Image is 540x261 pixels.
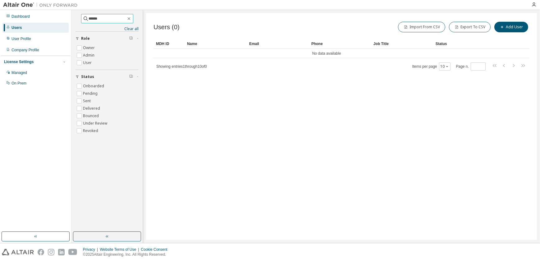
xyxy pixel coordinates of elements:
[83,97,92,105] label: Sent
[2,249,34,255] img: altair_logo.svg
[153,24,180,31] span: Users (0)
[76,32,139,45] button: Role
[81,74,94,79] span: Status
[249,39,306,49] div: Email
[83,59,93,66] label: User
[11,25,22,30] div: Users
[3,2,81,8] img: Altair One
[83,127,99,135] label: Revoked
[83,52,96,59] label: Admin
[83,252,171,257] p: © 2025 Altair Engineering, Inc. All Rights Reserved.
[449,22,491,32] button: Export To CSV
[83,120,108,127] label: Under Review
[83,105,101,112] label: Delivered
[83,82,105,90] label: Onboarded
[494,22,528,32] button: Add User
[76,26,139,31] a: Clear all
[187,39,244,49] div: Name
[373,39,431,49] div: Job Title
[11,14,30,19] div: Dashboard
[76,70,139,84] button: Status
[11,48,39,53] div: Company Profile
[38,249,44,255] img: facebook.svg
[83,90,99,97] label: Pending
[153,49,500,58] td: No data available
[48,249,54,255] img: instagram.svg
[68,249,77,255] img: youtube.svg
[412,62,451,71] span: Items per page
[4,59,34,64] div: License Settings
[156,64,207,69] span: Showing entries 1 through 10 of 0
[441,64,449,69] button: 10
[11,70,27,75] div: Managed
[81,36,90,41] span: Role
[456,62,486,71] span: Page n.
[398,22,445,32] button: Import From CSV
[129,36,133,41] span: Clear filter
[100,247,141,252] div: Website Terms of Use
[141,247,171,252] div: Cookie Consent
[58,249,65,255] img: linkedin.svg
[83,112,100,120] label: Bounced
[83,247,100,252] div: Privacy
[156,39,182,49] div: MDH ID
[311,39,368,49] div: Phone
[129,74,133,79] span: Clear filter
[83,44,96,52] label: Owner
[11,81,26,86] div: On Prem
[436,39,497,49] div: Status
[11,36,31,41] div: User Profile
